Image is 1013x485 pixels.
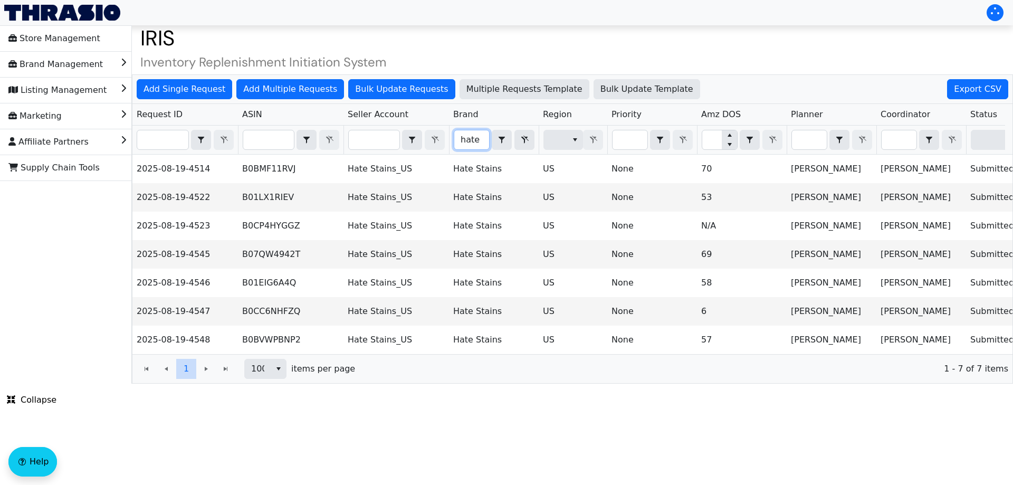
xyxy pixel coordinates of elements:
[7,394,56,406] span: Collapse
[238,269,343,297] td: B01EIG6A4Q
[697,269,787,297] td: 58
[919,130,939,150] span: Choose Operator
[607,183,697,212] td: None
[539,297,607,326] td: US
[349,130,399,149] input: Filter
[132,354,1012,383] div: Page 1 of 1
[4,5,120,21] img: Thrasio Logo
[132,183,238,212] td: 2025-08-19-4522
[539,212,607,240] td: US
[830,130,849,149] button: select
[244,359,286,379] span: Page size
[697,155,787,183] td: 70
[539,326,607,354] td: US
[876,126,966,155] th: Filter
[722,130,737,140] button: Increase value
[348,79,455,99] button: Bulk Update Requests
[543,108,572,121] span: Region
[364,363,1008,375] span: 1 - 7 of 7 items
[8,108,62,125] span: Marketing
[876,269,966,297] td: [PERSON_NAME]
[132,297,238,326] td: 2025-08-19-4547
[184,363,189,375] span: 1
[449,326,539,354] td: Hate Stains
[701,108,741,121] span: Amz DOS
[242,108,262,121] span: ASIN
[176,359,196,379] button: Page 1
[539,240,607,269] td: US
[238,326,343,354] td: B0BVWPBNP2
[876,326,966,354] td: [PERSON_NAME]
[607,240,697,269] td: None
[8,30,100,47] span: Store Management
[876,240,966,269] td: [PERSON_NAME]
[343,269,449,297] td: Hate Stains_US
[132,269,238,297] td: 2025-08-19-4546
[697,297,787,326] td: 6
[882,130,916,149] input: Filter
[650,130,670,150] span: Choose Operator
[192,130,211,149] button: select
[30,455,49,468] span: Help
[787,183,876,212] td: [PERSON_NAME]
[343,126,449,155] th: Filter
[137,108,183,121] span: Request ID
[343,240,449,269] td: Hate Stains_US
[8,134,89,150] span: Affiliate Partners
[876,212,966,240] td: [PERSON_NAME]
[449,155,539,183] td: Hate Stains
[611,108,642,121] span: Priority
[607,212,697,240] td: None
[787,297,876,326] td: [PERSON_NAME]
[8,159,100,176] span: Supply Chain Tools
[613,130,647,149] input: Filter
[343,183,449,212] td: Hate Stains_US
[970,108,997,121] span: Status
[355,83,448,96] span: Bulk Update Requests
[954,83,1001,96] span: Export CSV
[539,183,607,212] td: US
[539,269,607,297] td: US
[238,126,343,155] th: Filter
[920,130,939,149] button: select
[291,363,355,375] span: items per page
[137,79,232,99] button: Add Single Request
[449,212,539,240] td: Hate Stains
[607,269,697,297] td: None
[787,126,876,155] th: Filter
[881,108,930,121] span: Coordinator
[567,130,582,149] button: select
[876,297,966,326] td: [PERSON_NAME]
[132,25,1013,51] h1: IRIS
[8,447,57,477] button: Help floatingactionbutton
[651,130,670,149] button: select
[697,126,787,155] th: Filter
[251,363,264,375] span: 100
[132,240,238,269] td: 2025-08-19-4545
[740,130,759,149] button: select
[243,83,337,96] span: Add Multiple Requests
[137,130,188,149] input: Filter
[449,240,539,269] td: Hate Stains
[132,155,238,183] td: 2025-08-19-4514
[238,240,343,269] td: B07QW4942T
[787,326,876,354] td: [PERSON_NAME]
[343,212,449,240] td: Hate Stains_US
[132,326,238,354] td: 2025-08-19-4548
[144,83,225,96] span: Add Single Request
[402,130,422,150] span: Choose Operator
[343,297,449,326] td: Hate Stains_US
[238,155,343,183] td: B0BMF11RVJ
[543,130,583,150] span: Filter
[449,297,539,326] td: Hate Stains
[453,108,479,121] span: Brand
[787,240,876,269] td: [PERSON_NAME]
[607,155,697,183] td: None
[8,56,103,73] span: Brand Management
[740,130,760,150] span: Choose Operator
[539,155,607,183] td: US
[454,130,489,149] input: Filter
[600,83,693,96] span: Bulk Update Template
[449,126,539,155] th: Filter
